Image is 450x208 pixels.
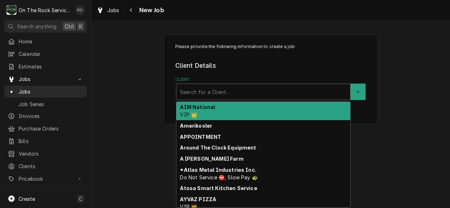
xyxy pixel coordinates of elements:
a: Jobs [4,86,87,98]
svg: Create New Client [356,89,360,94]
div: O [6,5,16,15]
strong: Amerikooler [180,123,212,129]
span: Reports [19,188,83,196]
div: Rich Ortega's Avatar [75,5,85,15]
span: Calendar [19,50,83,58]
span: VIP 👑 [180,112,197,118]
span: Search anything [17,23,57,30]
div: RO [75,5,85,15]
a: Clients [4,160,87,172]
span: C [79,195,82,203]
span: Home [19,38,83,45]
strong: A [PERSON_NAME] Farm [180,156,243,162]
button: Search anythingCtrlK [4,20,87,33]
span: Jobs [19,75,73,83]
a: Jobs [94,4,122,16]
button: Create New Client [351,84,366,100]
div: Job Create/Update Form [175,43,367,100]
span: K [79,23,82,30]
strong: AIM National [180,104,215,110]
a: Estimates [4,61,87,72]
a: Bills [4,135,87,147]
legend: Client Details [175,61,367,70]
span: Clients [19,162,83,170]
a: Invoices [4,110,87,122]
div: On The Rock Services's Avatar [6,5,16,15]
span: Bills [19,137,83,145]
strong: Atosa Smart Kitchen Service [180,185,257,191]
span: Purchase Orders [19,125,83,132]
span: Jobs [19,88,83,95]
span: Jobs [107,6,119,14]
span: Do Not Service ⛔, Slow Pay 🐢 [180,174,258,180]
span: Job Series [19,100,83,108]
a: Reports [4,186,87,198]
strong: Around The Clock Equipment [180,145,256,151]
span: Pricebook [19,175,73,183]
span: Ctrl [65,23,74,30]
a: Home [4,36,87,47]
span: New Job [137,5,164,15]
a: Vendors [4,148,87,160]
a: Calendar [4,48,87,60]
a: Go to Pricebook [4,173,87,185]
div: On The Rock Services [19,6,71,14]
strong: *Atlas Metal Industries Inc. [180,167,256,173]
button: Navigate back [126,4,137,16]
a: Job Series [4,98,87,110]
a: Purchase Orders [4,123,87,134]
strong: APPOINTMENT [180,134,221,140]
a: Go to Jobs [4,73,87,85]
div: Client [175,77,367,100]
span: Invoices [19,112,83,120]
span: Vendors [19,150,83,157]
strong: AYVAZ PIZZA [180,196,216,202]
div: Job Create/Update [163,34,378,124]
p: Please provide the following information to create a job: [175,43,367,50]
span: Create [19,196,35,202]
span: Estimates [19,63,83,70]
label: Client [175,77,367,82]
